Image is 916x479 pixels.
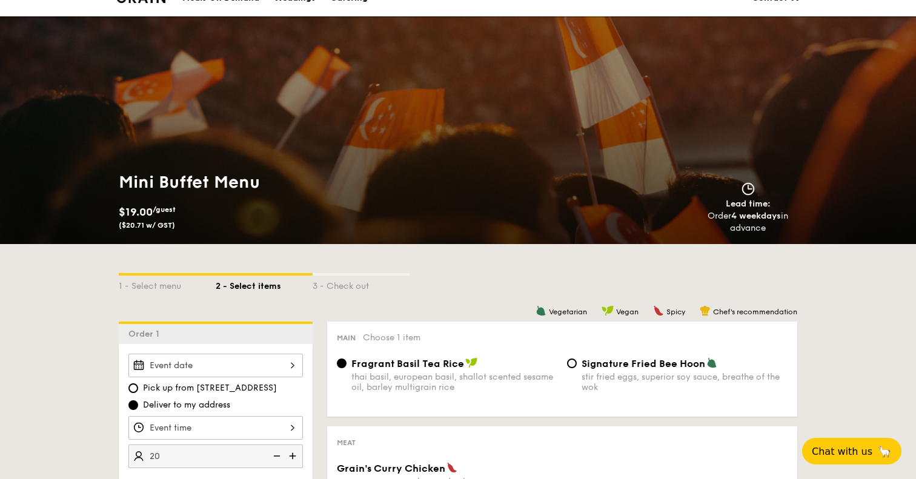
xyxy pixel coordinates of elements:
[653,305,664,316] img: icon-spicy.37a8142b.svg
[602,305,614,316] img: icon-vegan.f8ff3823.svg
[128,444,303,468] input: Number of guests
[616,308,639,316] span: Vegan
[337,438,356,447] span: Meat
[812,446,872,457] span: Chat with us
[582,372,788,392] div: stir fried eggs, superior soy sauce, breathe of the wok
[802,438,901,464] button: Chat with us🦙
[128,354,303,377] input: Event date
[153,205,176,214] span: /guest
[119,205,153,219] span: $19.00
[713,308,797,316] span: Chef's recommendation
[119,221,175,230] span: ($20.71 w/ GST)
[128,416,303,440] input: Event time
[337,334,356,342] span: Main
[700,305,711,316] img: icon-chef-hat.a58ddaea.svg
[706,357,717,368] img: icon-vegetarian.fe4039eb.svg
[465,357,477,368] img: icon-vegan.f8ff3823.svg
[549,308,587,316] span: Vegetarian
[726,199,771,209] span: Lead time:
[119,171,453,193] h1: Mini Buffet Menu
[313,276,410,292] div: 3 - Check out
[446,462,457,473] img: icon-spicy.37a8142b.svg
[128,329,164,339] span: Order 1
[351,358,464,369] span: Fragrant Basil Tea Rice
[128,400,138,410] input: Deliver to my address
[143,399,230,411] span: Deliver to my address
[694,210,802,234] div: Order in advance
[731,211,781,221] strong: 4 weekdays
[216,276,313,292] div: 2 - Select items
[119,276,216,292] div: 1 - Select menu
[128,383,138,393] input: Pick up from [STREET_ADDRESS]
[285,444,303,467] img: icon-add.58712e84.svg
[567,358,577,368] input: Signature Fried Bee Hoonstir fried eggs, superior soy sauce, breathe of the wok
[267,444,285,467] img: icon-reduce.1d2dbef1.svg
[666,308,685,316] span: Spicy
[877,444,892,458] span: 🦙
[582,358,705,369] span: Signature Fried Bee Hoon
[739,182,757,196] img: icon-clock.2db775ea.svg
[337,358,347,368] input: Fragrant Basil Tea Ricethai basil, european basil, shallot scented sesame oil, barley multigrain ...
[351,372,557,392] div: thai basil, european basil, shallot scented sesame oil, barley multigrain rice
[536,305,546,316] img: icon-vegetarian.fe4039eb.svg
[337,463,445,474] span: Grain's Curry Chicken
[363,332,420,343] span: Choose 1 item
[143,382,277,394] span: Pick up from [STREET_ADDRESS]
